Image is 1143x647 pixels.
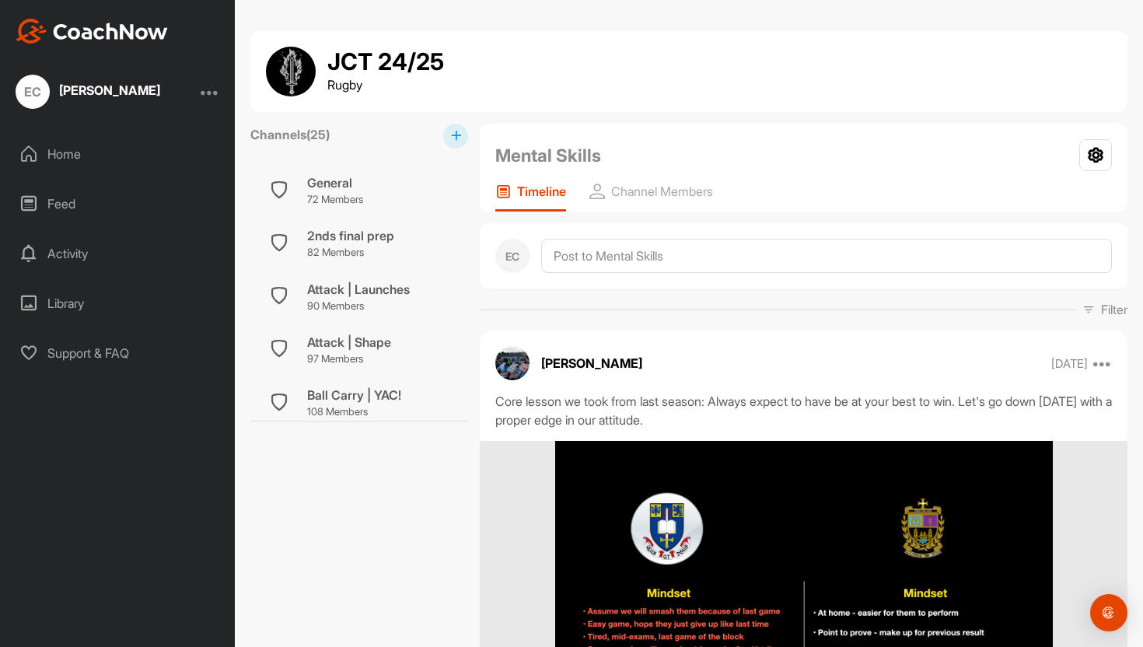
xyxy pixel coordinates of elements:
[1101,300,1127,319] p: Filter
[517,184,566,199] p: Timeline
[307,351,391,367] p: 97 Members
[495,392,1112,429] div: Core lesson we took from last season: Always expect to have be at your best to win. Let's go down...
[1051,356,1088,372] p: [DATE]
[9,334,228,372] div: Support & FAQ
[307,280,410,299] div: Attack | Launches
[327,75,444,94] p: Rugby
[16,19,168,44] img: CoachNow
[59,84,160,96] div: [PERSON_NAME]
[9,135,228,173] div: Home
[541,354,642,372] p: [PERSON_NAME]
[9,234,228,273] div: Activity
[307,192,363,208] p: 72 Members
[611,184,713,199] p: Channel Members
[307,299,410,314] p: 90 Members
[1090,594,1127,631] div: Open Intercom Messenger
[307,386,401,404] div: Ball Carry | YAC!
[495,239,530,273] div: EC
[495,346,530,380] img: avatar
[9,184,228,223] div: Feed
[495,142,601,169] h2: Mental Skills
[9,284,228,323] div: Library
[250,125,330,144] label: Channels ( 25 )
[307,245,394,261] p: 82 Members
[327,49,444,75] h1: JCT 24/25
[307,333,391,351] div: Attack | Shape
[307,226,394,245] div: 2nds final prep
[16,75,50,109] div: EC
[266,47,316,96] img: group
[307,173,363,192] div: General
[307,404,401,420] p: 108 Members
